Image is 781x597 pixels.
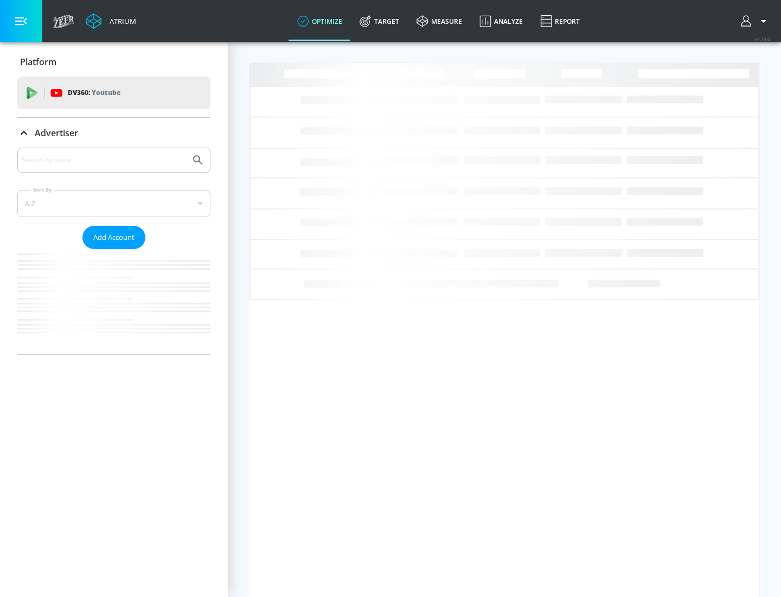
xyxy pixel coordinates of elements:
p: Advertiser [35,127,78,139]
div: Advertiser [17,118,210,148]
a: Target [351,2,408,41]
label: Sort By [31,186,54,193]
input: Search by name [22,153,186,167]
a: Report [532,2,588,41]
div: Platform [17,47,210,77]
a: Analyze [471,2,532,41]
a: Atrium [86,13,136,29]
nav: list of Advertiser [17,249,210,354]
span: Add Account [93,231,135,244]
button: Add Account [82,226,145,249]
div: A-Z [17,190,210,217]
p: Platform [20,56,56,68]
div: DV360: Youtube [17,77,210,109]
p: Youtube [92,87,120,98]
p: DV360: [68,87,120,99]
div: Advertiser [17,148,210,354]
span: v 4.19.0 [755,36,770,42]
div: Atrium [105,16,136,26]
a: optimize [289,2,351,41]
a: measure [408,2,471,41]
